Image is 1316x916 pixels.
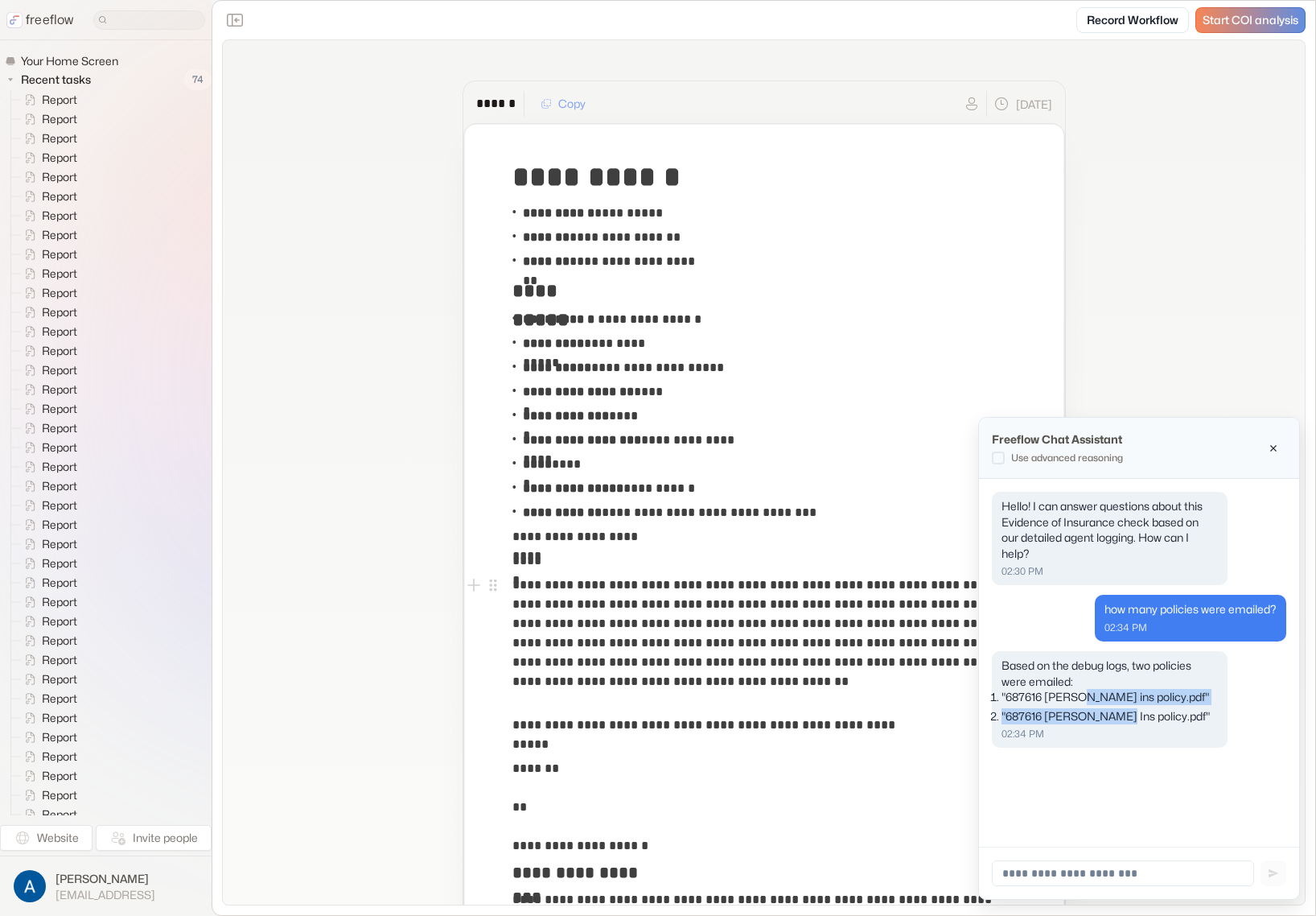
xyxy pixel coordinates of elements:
span: Report [39,285,82,301]
span: [PERSON_NAME] [56,871,155,887]
a: Report [11,515,84,534]
p: 02:34 PM [1001,727,1218,741]
span: Report [39,517,82,533]
span: Report [39,130,82,146]
span: how many policies were emailed? [1104,602,1277,616]
a: Report [11,167,84,187]
span: Report [39,304,82,320]
a: Report [11,129,84,148]
a: Report [11,361,84,380]
span: Report [39,382,82,398]
a: Start COI analysis [1195,7,1306,33]
span: Report [39,807,82,823]
a: Report [11,438,84,457]
a: Report [11,187,84,206]
span: Hello! I can answer questions about this Evidence of Insurance check based on our detailed agent ... [1001,499,1203,560]
button: Send message [1260,860,1286,886]
a: Report [11,670,84,689]
span: [EMAIL_ADDRESS] [56,888,155,902]
span: Report [39,362,82,378]
span: Report [39,208,82,224]
span: Recent tasks [18,72,96,88]
span: Report [39,401,82,417]
p: Use advanced reasoning [1011,451,1123,465]
a: Report [11,419,84,438]
a: Report [11,612,84,631]
span: Report [39,594,82,610]
span: Based on the debug logs, two policies were emailed: [1001,658,1191,688]
a: Report [11,380,84,399]
span: Report [39,246,82,262]
a: Report [11,631,84,650]
span: Report [39,768,82,784]
span: Report [39,536,82,552]
a: Report [11,534,84,554]
button: Close the sidebar [222,7,248,33]
button: [PERSON_NAME][EMAIL_ADDRESS] [10,866,202,906]
span: Report [39,324,82,340]
a: Report [11,90,84,109]
li: "687616 [PERSON_NAME] Ins policy.pdf" [1001,708,1218,724]
span: Report [39,671,82,687]
span: Report [39,729,82,745]
a: Report [11,592,84,612]
span: Report [39,111,82,127]
p: 02:34 PM [1104,621,1277,635]
a: Report [11,573,84,592]
a: Report [11,766,84,786]
span: Report [39,169,82,185]
span: Report [39,343,82,359]
button: Recent tasks [5,70,97,89]
span: Report [39,633,82,649]
span: Report [39,459,82,475]
span: Report [39,787,82,803]
li: "687616 [PERSON_NAME] ins policy.pdf" [1001,689,1218,705]
button: Close chat [1260,435,1286,461]
a: Report [11,747,84,766]
span: 74 [184,69,212,90]
button: Copy [531,91,595,117]
a: Report [11,477,84,496]
a: Report [11,399,84,419]
a: freeflow [6,10,74,30]
a: Report [11,728,84,747]
a: Report [11,322,84,341]
button: Invite people [96,825,212,851]
p: freeflow [26,10,74,30]
span: Report [39,613,82,629]
span: Report [39,439,82,456]
a: Report [11,496,84,515]
a: Report [11,109,84,129]
span: Report [39,420,82,436]
a: Report [11,650,84,670]
a: Report [11,303,84,322]
span: Report [39,188,82,204]
img: profile [14,870,46,902]
span: Report [39,227,82,243]
span: Report [39,478,82,494]
a: Report [11,264,84,283]
a: Report [11,457,84,477]
a: Your Home Screen [5,53,125,69]
span: Report [39,749,82,765]
p: 02:30 PM [1001,564,1218,579]
a: Report [11,225,84,245]
a: Report [11,689,84,708]
a: Report [11,245,84,264]
span: Report [39,266,82,282]
a: Report [11,148,84,167]
a: Report [11,554,84,573]
span: Start COI analysis [1203,14,1298,27]
a: Report [11,283,84,303]
a: Record Workflow [1076,7,1189,33]
span: Report [39,150,82,166]
span: Your Home Screen [18,53,123,69]
a: Report [11,786,84,805]
button: Open block menu [483,576,503,595]
p: Freeflow Chat Assistant [992,431,1122,448]
p: [DATE] [1016,96,1052,113]
a: Report [11,206,84,225]
a: Report [11,708,84,728]
span: Report [39,497,82,514]
span: Report [39,710,82,726]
